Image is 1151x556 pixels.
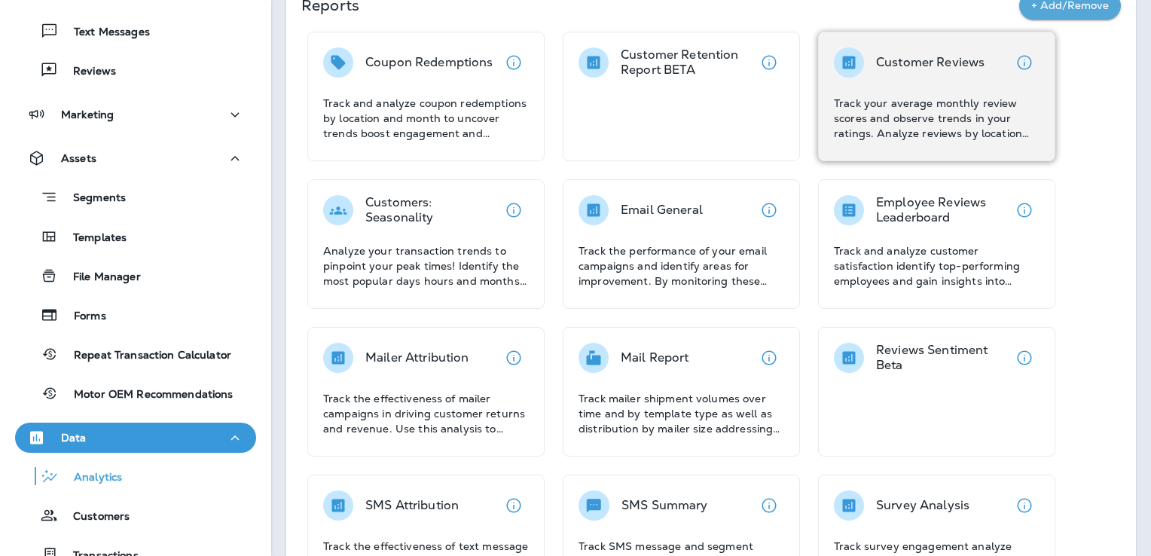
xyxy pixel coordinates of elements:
[58,270,141,285] p: File Manager
[58,231,127,246] p: Templates
[59,26,150,40] p: Text Messages
[15,181,256,213] button: Segments
[365,195,499,225] p: Customers: Seasonality
[15,260,256,292] button: File Manager
[15,299,256,331] button: Forms
[499,343,529,373] button: View details
[15,499,256,531] button: Customers
[834,243,1040,289] p: Track and analyze customer satisfaction identify top-performing employees and gain insights into ...
[754,195,784,225] button: View details
[15,99,256,130] button: Marketing
[499,490,529,521] button: View details
[58,510,130,524] p: Customers
[876,195,1009,225] p: Employee Reviews Leaderboard
[365,350,469,365] p: Mailer Attribution
[876,55,985,70] p: Customer Reviews
[323,391,529,436] p: Track the effectiveness of mailer campaigns in driving customer returns and revenue. Use this ana...
[61,432,87,444] p: Data
[1009,343,1040,373] button: View details
[1009,195,1040,225] button: View details
[754,490,784,521] button: View details
[754,343,784,373] button: View details
[579,391,784,436] p: Track mailer shipment volumes over time and by template type as well as distribution by mailer si...
[15,221,256,252] button: Templates
[59,471,122,485] p: Analytics
[15,54,256,86] button: Reviews
[579,243,784,289] p: Track the performance of your email campaigns and identify areas for improvement. By monitoring t...
[499,195,529,225] button: View details
[834,96,1040,141] p: Track your average monthly review scores and observe trends in your ratings. Analyze reviews by l...
[1009,490,1040,521] button: View details
[621,498,708,513] p: SMS Summary
[61,108,114,121] p: Marketing
[15,15,256,47] button: Text Messages
[499,47,529,78] button: View details
[15,143,256,173] button: Assets
[365,498,459,513] p: SMS Attribution
[61,152,96,164] p: Assets
[621,350,689,365] p: Mail Report
[323,96,529,141] p: Track and analyze coupon redemptions by location and month to uncover trends boost engagement and...
[323,243,529,289] p: Analyze your transaction trends to pinpoint your peak times! Identify the most popular days hours...
[15,377,256,409] button: Motor OEM Recommendations
[1009,47,1040,78] button: View details
[876,498,969,513] p: Survey Analysis
[621,203,703,218] p: Email General
[59,388,234,402] p: Motor OEM Recommendations
[15,423,256,453] button: Data
[15,338,256,370] button: Repeat Transaction Calculator
[754,47,784,78] button: View details
[15,460,256,492] button: Analytics
[59,349,231,363] p: Repeat Transaction Calculator
[876,343,1009,373] p: Reviews Sentiment Beta
[621,47,754,78] p: Customer Retention Report BETA
[58,191,126,206] p: Segments
[58,65,116,79] p: Reviews
[59,310,106,324] p: Forms
[365,55,493,70] p: Coupon Redemptions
